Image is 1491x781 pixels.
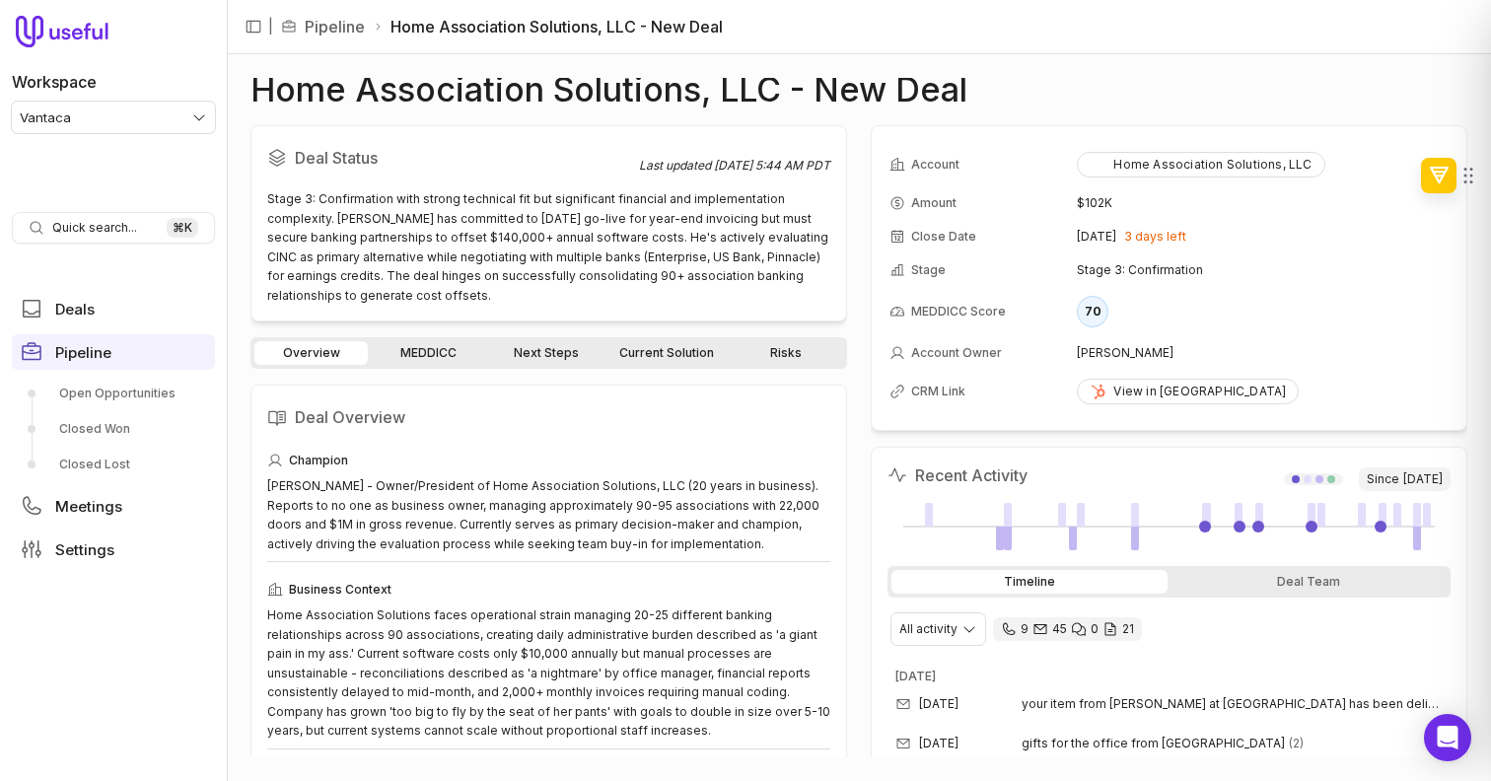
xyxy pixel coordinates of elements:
time: [DATE] [919,696,958,712]
label: Workspace [12,70,97,94]
td: [PERSON_NAME] [1077,337,1449,369]
a: Risks [730,341,843,365]
div: Champion [267,449,830,472]
a: MEDDICC [372,341,485,365]
span: CRM Link [911,384,965,399]
a: Pipeline [12,334,215,370]
div: [PERSON_NAME] - Owner/President of Home Association Solutions, LLC (20 years in business). Report... [267,476,830,553]
h2: Recent Activity [887,463,1028,487]
div: Stage 3: Confirmation with strong technical fit but significant financial and implementation comp... [267,189,830,305]
td: $102K [1077,187,1449,219]
span: Account Owner [911,345,1002,361]
span: Meetings [55,499,122,514]
span: Settings [55,542,114,557]
a: Closed Won [12,413,215,445]
a: Open Opportunities [12,378,215,409]
span: Close Date [911,229,976,245]
button: Home Association Solutions, LLC [1077,152,1324,177]
a: Settings [12,532,215,567]
span: Account [911,157,959,173]
a: Closed Lost [12,449,215,480]
span: Pipeline [55,345,111,360]
span: your item from [PERSON_NAME] at [GEOGRAPHIC_DATA] has been delivered [1022,696,1443,712]
span: Since [1359,467,1451,491]
div: Deal Team [1171,570,1448,594]
span: Deals [55,302,95,317]
span: Stage [911,262,946,278]
time: [DATE] [1077,229,1116,245]
h2: Deal Status [267,142,639,174]
a: Meetings [12,488,215,524]
span: Quick search... [52,220,137,236]
kbd: ⌘ K [167,218,198,238]
div: Pipeline submenu [12,378,215,480]
h2: Deal Overview [267,401,830,433]
div: Home Association Solutions faces operational strain managing 20-25 different banking relationship... [267,605,830,741]
td: Stage 3: Confirmation [1077,254,1449,286]
a: Pipeline [305,15,365,38]
button: Collapse sidebar [239,12,268,41]
time: [DATE] [919,736,958,751]
div: View in [GEOGRAPHIC_DATA] [1090,384,1286,399]
a: Next Steps [490,341,603,365]
div: Home Association Solutions, LLC [1090,157,1312,173]
a: Deals [12,291,215,326]
div: Last updated [639,158,830,174]
div: Business Context [267,578,830,602]
a: Overview [254,341,368,365]
a: View in [GEOGRAPHIC_DATA] [1077,379,1299,404]
span: MEDDICC Score [911,304,1006,319]
div: 9 calls and 45 email threads [993,617,1142,641]
div: Open Intercom Messenger [1424,714,1471,761]
time: [DATE] [1403,471,1443,487]
span: 3 days left [1124,229,1186,245]
span: gifts for the office from [GEOGRAPHIC_DATA] [1022,736,1285,751]
div: Timeline [891,570,1168,594]
time: [DATE] [895,669,936,683]
h1: Home Association Solutions, LLC - New Deal [250,78,967,102]
div: 70 [1077,296,1108,327]
li: Home Association Solutions, LLC - New Deal [373,15,723,38]
a: Current Solution [607,341,726,365]
time: [DATE] 5:44 AM PDT [714,158,830,173]
span: 2 emails in thread [1289,736,1304,751]
span: Amount [911,195,957,211]
span: | [268,15,273,38]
